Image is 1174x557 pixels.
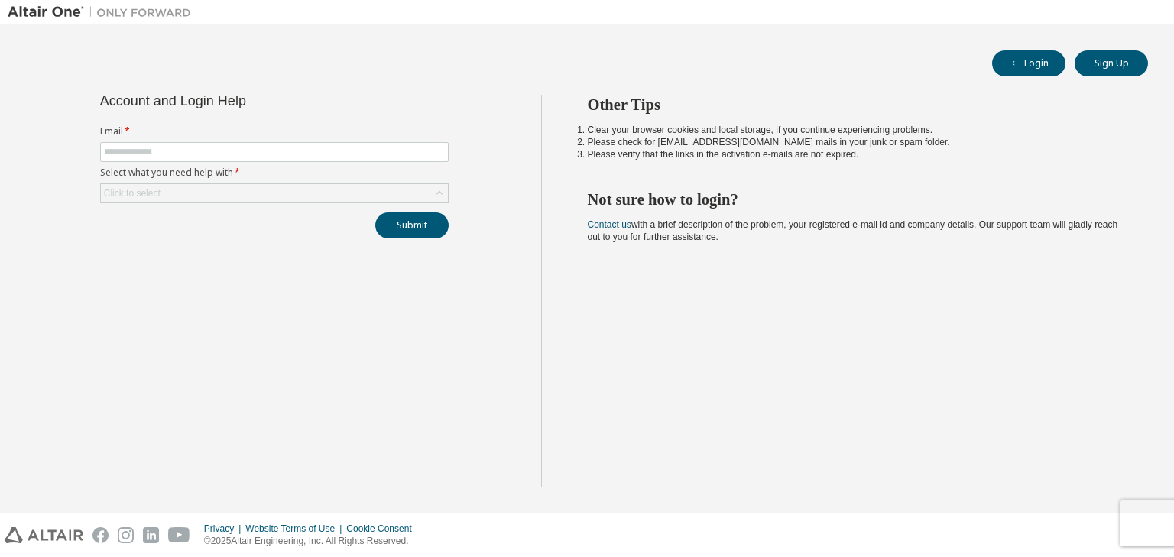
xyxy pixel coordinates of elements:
img: Altair One [8,5,199,20]
h2: Not sure how to login? [588,189,1121,209]
div: Click to select [101,184,448,202]
img: facebook.svg [92,527,109,543]
label: Email [100,125,449,138]
img: youtube.svg [168,527,190,543]
div: Privacy [204,523,245,535]
img: linkedin.svg [143,527,159,543]
button: Login [992,50,1065,76]
div: Click to select [104,187,161,199]
img: altair_logo.svg [5,527,83,543]
h2: Other Tips [588,95,1121,115]
a: Contact us [588,219,631,230]
li: Please check for [EMAIL_ADDRESS][DOMAIN_NAME] mails in your junk or spam folder. [588,136,1121,148]
p: © 2025 Altair Engineering, Inc. All Rights Reserved. [204,535,421,548]
img: instagram.svg [118,527,134,543]
li: Please verify that the links in the activation e-mails are not expired. [588,148,1121,160]
div: Account and Login Help [100,95,379,107]
span: with a brief description of the problem, your registered e-mail id and company details. Our suppo... [588,219,1118,242]
div: Website Terms of Use [245,523,346,535]
button: Submit [375,212,449,238]
li: Clear your browser cookies and local storage, if you continue experiencing problems. [588,124,1121,136]
button: Sign Up [1075,50,1148,76]
div: Cookie Consent [346,523,420,535]
label: Select what you need help with [100,167,449,179]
